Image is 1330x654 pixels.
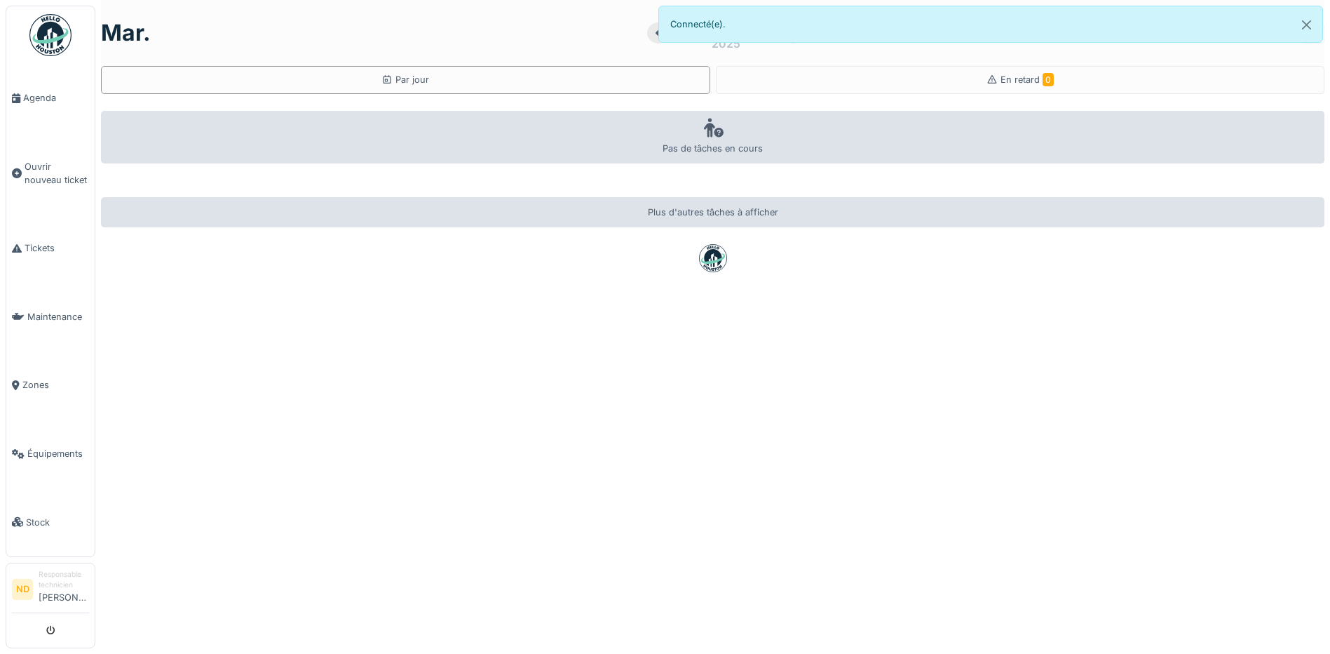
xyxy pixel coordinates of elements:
div: Connecté(e). [658,6,1324,43]
button: Close [1291,6,1322,44]
span: Tickets [25,241,89,255]
a: Tickets [6,214,95,283]
a: Stock [6,488,95,556]
span: Équipements [27,447,89,460]
li: [PERSON_NAME] [39,569,89,610]
div: Par jour [381,73,429,86]
span: 0 [1043,73,1054,86]
div: 2025 [712,35,740,52]
img: badge-BVDL4wpA.svg [699,244,727,272]
span: Zones [22,378,89,392]
a: Ouvrir nouveau ticket [6,133,95,215]
span: Stock [26,516,89,529]
h1: mar. [101,20,151,46]
div: Responsable technicien [39,569,89,591]
a: Équipements [6,420,95,488]
div: Pas de tâches en cours [101,111,1324,163]
div: Plus d'autres tâches à afficher [101,197,1324,227]
span: Ouvrir nouveau ticket [25,160,89,187]
span: En retard [1000,74,1054,85]
a: Zones [6,351,95,420]
a: ND Responsable technicien[PERSON_NAME] [12,569,89,613]
a: Agenda [6,64,95,133]
span: Maintenance [27,310,89,323]
li: ND [12,579,33,600]
a: Maintenance [6,283,95,352]
img: Badge_color-CXgf-gQk.svg [29,14,72,56]
span: Agenda [23,91,89,105]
